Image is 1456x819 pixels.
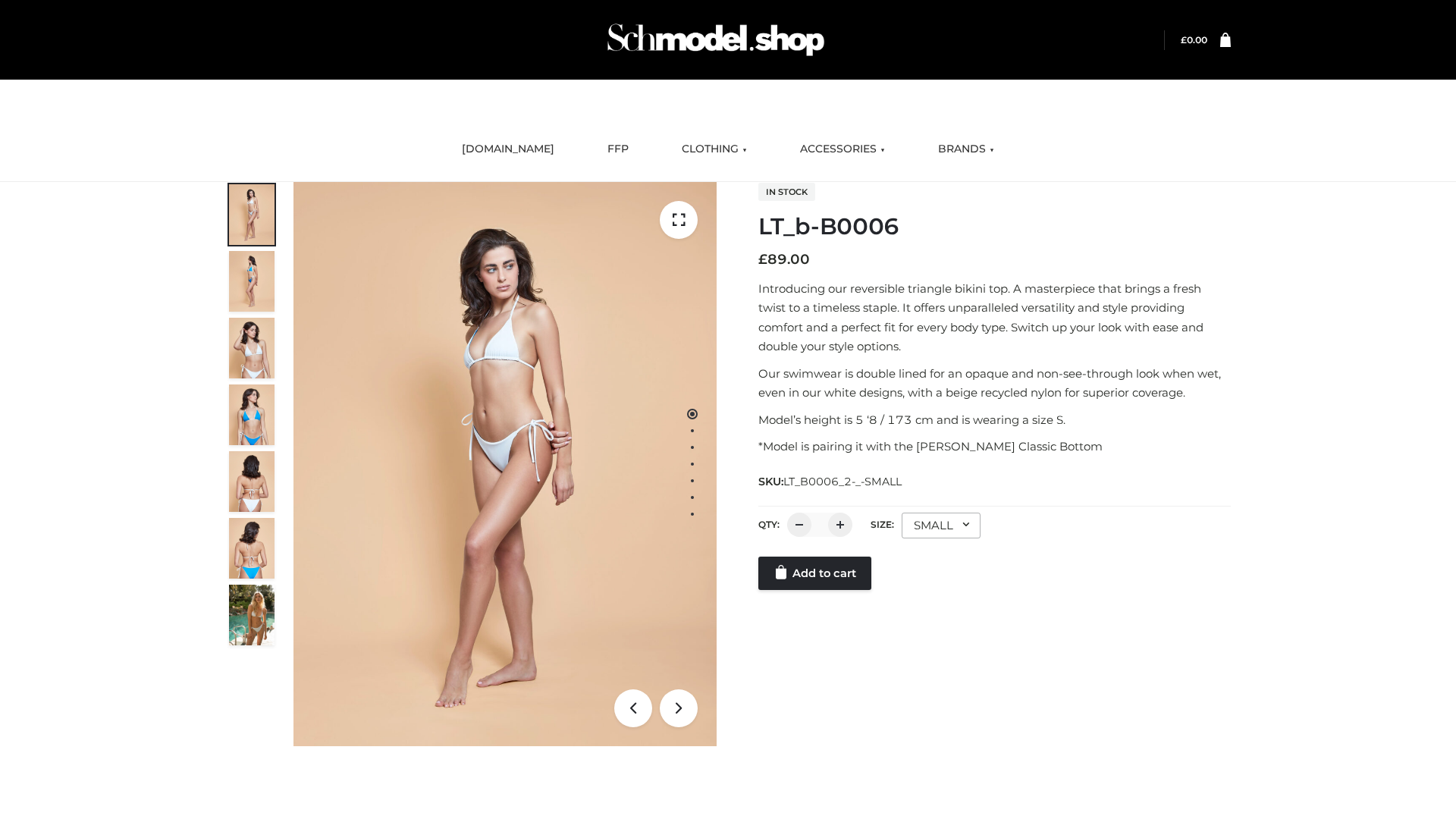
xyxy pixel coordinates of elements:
a: [DOMAIN_NAME] [450,133,566,166]
div: SMALL [902,513,981,538]
p: Our swimwear is double lined for an opaque and non-see-through look when wet, even in our white d... [758,364,1231,403]
img: ArielClassicBikiniTop_CloudNine_AzureSky_OW114ECO_8-scaled.jpg [229,518,275,579]
a: ACCESSORIES [789,133,896,166]
p: Model’s height is 5 ‘8 / 173 cm and is wearing a size S. [758,410,1231,430]
label: Size: [871,519,894,530]
p: *Model is pairing it with the [PERSON_NAME] Classic Bottom [758,437,1231,457]
a: BRANDS [927,133,1006,166]
span: £ [758,251,767,268]
img: ArielClassicBikiniTop_CloudNine_AzureSky_OW114ECO_1-scaled.jpg [229,184,275,245]
a: Add to cart [758,557,871,590]
bdi: 89.00 [758,251,810,268]
bdi: 0.00 [1181,34,1207,45]
img: ArielClassicBikiniTop_CloudNine_AzureSky_OW114ECO_4-scaled.jpg [229,384,275,445]
img: ArielClassicBikiniTop_CloudNine_AzureSky_OW114ECO_2-scaled.jpg [229,251,275,312]
img: Arieltop_CloudNine_AzureSky2.jpg [229,585,275,645]
img: Schmodel Admin 964 [602,10,830,70]
label: QTY: [758,519,780,530]
span: LT_B0006_2-_-SMALL [783,475,902,488]
span: SKU: [758,472,903,491]
span: £ [1181,34,1187,45]
a: £0.00 [1181,34,1207,45]
a: FFP [596,133,640,166]
p: Introducing our reversible triangle bikini top. A masterpiece that brings a fresh twist to a time... [758,279,1231,356]
img: ArielClassicBikiniTop_CloudNine_AzureSky_OW114ECO_7-scaled.jpg [229,451,275,512]
a: CLOTHING [670,133,758,166]
span: In stock [758,183,815,201]
img: ArielClassicBikiniTop_CloudNine_AzureSky_OW114ECO_1 [293,182,717,746]
h1: LT_b-B0006 [758,213,1231,240]
img: ArielClassicBikiniTop_CloudNine_AzureSky_OW114ECO_3-scaled.jpg [229,318,275,378]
